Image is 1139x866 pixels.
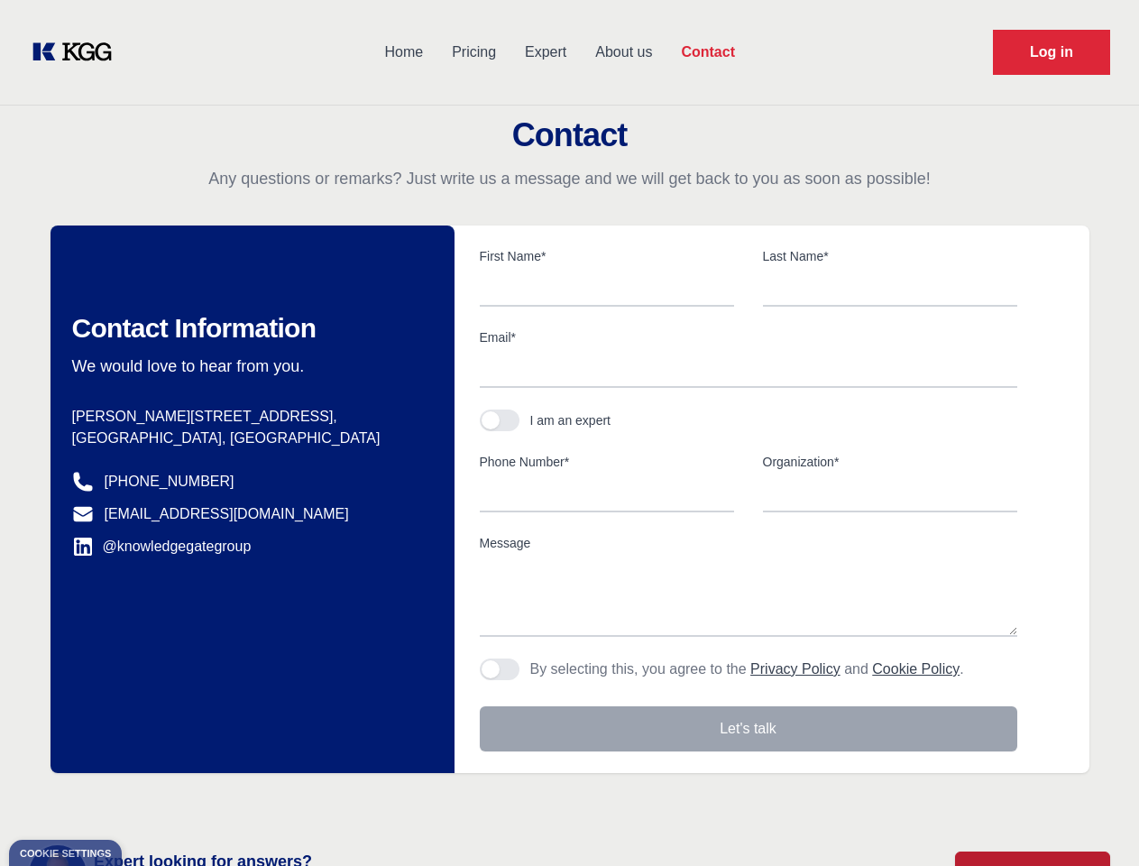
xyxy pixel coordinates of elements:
a: Home [370,29,437,76]
label: Phone Number* [480,453,734,471]
label: Organization* [763,453,1017,471]
a: About us [581,29,666,76]
p: Any questions or remarks? Just write us a message and we will get back to you as soon as possible! [22,168,1117,189]
h2: Contact Information [72,312,426,345]
p: By selecting this, you agree to the and . [530,659,964,680]
a: [EMAIL_ADDRESS][DOMAIN_NAME] [105,503,349,525]
iframe: Chat Widget [1049,779,1139,866]
label: Email* [480,328,1017,346]
a: Pricing [437,29,510,76]
label: Last Name* [763,247,1017,265]
a: Privacy Policy [750,661,840,677]
p: [GEOGRAPHIC_DATA], [GEOGRAPHIC_DATA] [72,428,426,449]
a: Expert [510,29,581,76]
div: Cookie settings [20,849,111,859]
a: Cookie Policy [872,661,960,677]
a: Contact [666,29,749,76]
div: I am an expert [530,411,611,429]
a: @knowledgegategroup [72,536,252,557]
button: Let's talk [480,706,1017,751]
label: Message [480,534,1017,552]
a: Request Demo [993,30,1110,75]
p: We would love to hear from you. [72,355,426,377]
label: First Name* [480,247,734,265]
p: [PERSON_NAME][STREET_ADDRESS], [72,406,426,428]
a: [PHONE_NUMBER] [105,471,234,493]
a: KOL Knowledge Platform: Talk to Key External Experts (KEE) [29,38,126,67]
h2: Contact [22,117,1117,153]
